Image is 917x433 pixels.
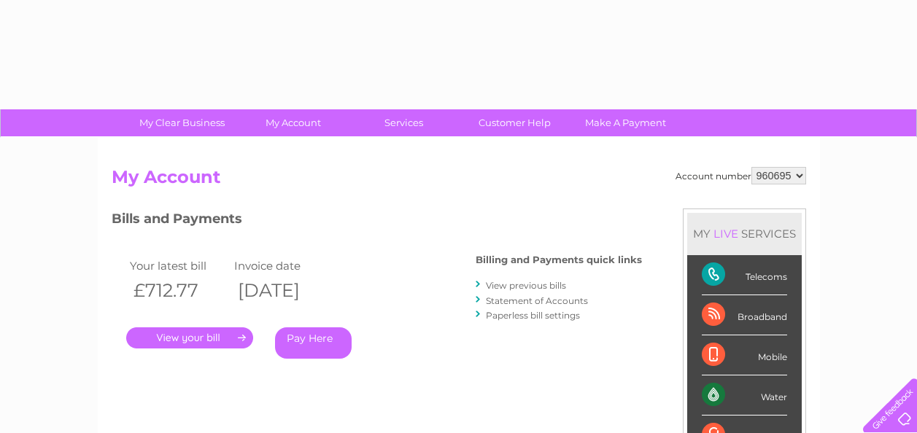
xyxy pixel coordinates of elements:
div: Telecoms [702,255,787,295]
div: Mobile [702,335,787,375]
th: £712.77 [126,276,231,305]
div: Account number [676,167,806,184]
a: My Account [233,109,353,136]
a: My Clear Business [122,109,242,136]
a: Pay Here [275,327,352,359]
div: Broadband [702,295,787,335]
h3: Bills and Payments [112,208,642,234]
th: [DATE] [231,276,336,305]
h4: Billing and Payments quick links [476,254,642,265]
a: . [126,327,253,348]
td: Invoice date [231,256,336,276]
a: Paperless bill settings [486,310,580,321]
div: MY SERVICES [687,213,802,254]
a: Customer Help [454,109,575,136]
td: Your latest bill [126,256,231,276]
a: Make A Payment [565,109,686,136]
a: View previous bills [486,280,566,291]
a: Statement of Accounts [486,295,588,306]
div: LIVE [711,227,741,241]
div: Water [702,375,787,416]
h2: My Account [112,167,806,195]
a: Services [344,109,464,136]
